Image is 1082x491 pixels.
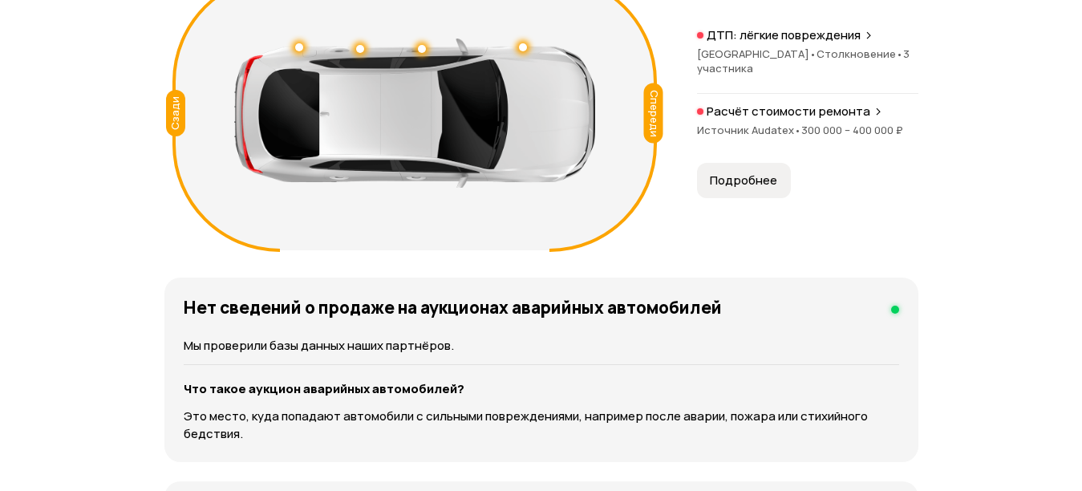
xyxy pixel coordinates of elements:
h4: Нет сведений о продаже на аукционах аварийных автомобилей [184,297,722,318]
span: Подробнее [710,172,777,189]
p: Это место, куда попадают автомобили с сильными повреждениями, например после аварии, пожара или с... [184,408,899,443]
strong: Что такое аукцион аварийных автомобилей? [184,380,464,397]
button: Подробнее [697,163,791,198]
span: Источник Audatex [697,123,801,137]
p: Расчёт стоимости ремонта [707,103,870,120]
span: 3 участника [697,47,910,75]
span: • [809,47,817,61]
span: Столкновение [817,47,903,61]
p: Мы проверили базы данных наших партнёров. [184,337,899,355]
span: 300 000 – 400 000 ₽ [801,123,903,137]
span: [GEOGRAPHIC_DATA] [697,47,817,61]
div: Спереди [643,83,663,143]
p: ДТП: лёгкие повреждения [707,27,861,43]
div: Сзади [166,90,185,136]
span: • [794,123,801,137]
span: • [896,47,903,61]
